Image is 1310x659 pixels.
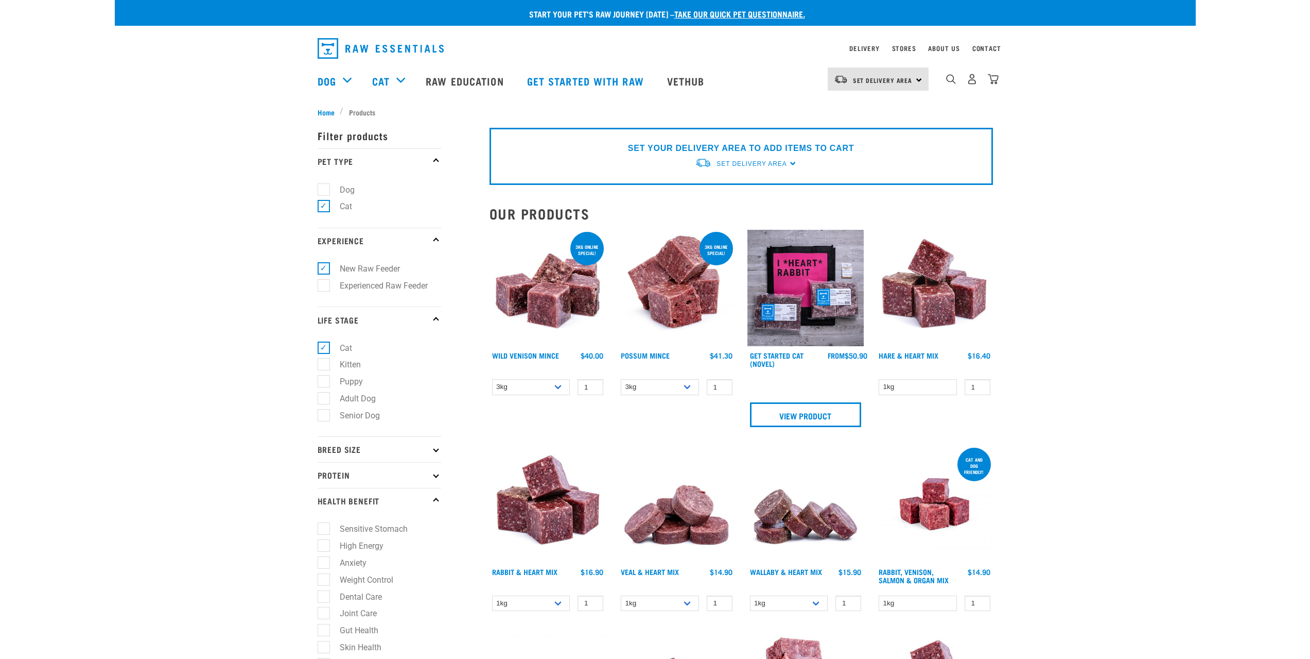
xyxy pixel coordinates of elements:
[879,570,949,582] a: Rabbit, Venison, Salmon & Organ Mix
[618,230,735,347] img: 1102 Possum Mince 01
[707,596,732,612] input: 1
[318,123,441,148] p: Filter products
[707,379,732,395] input: 1
[318,462,441,488] p: Protein
[972,46,1001,50] a: Contact
[965,596,990,612] input: 1
[492,570,557,573] a: Rabbit & Heart Mix
[710,568,732,576] div: $14.90
[968,351,990,360] div: $16.40
[318,436,441,462] p: Breed Size
[968,568,990,576] div: $14.90
[517,60,657,102] a: Get started with Raw
[323,522,412,535] label: Sensitive Stomach
[946,74,956,84] img: home-icon-1@2x.png
[323,200,356,213] label: Cat
[618,446,735,563] img: 1152 Veal Heart Medallions 01
[750,402,862,427] a: View Product
[674,11,805,16] a: take our quick pet questionnaire.
[839,568,861,576] div: $15.90
[318,228,441,254] p: Experience
[323,539,388,552] label: High Energy
[323,607,381,620] label: Joint Care
[323,590,386,603] label: Dental Care
[415,60,516,102] a: Raw Education
[967,74,977,85] img: user.png
[717,160,787,167] span: Set Delivery Area
[879,353,938,357] a: Hare & Heart Mix
[323,392,380,405] label: Adult Dog
[323,342,356,354] label: Cat
[628,142,854,155] p: SET YOUR DELIVERY AREA TO ADD ITEMS TO CART
[849,46,879,50] a: Delivery
[578,596,603,612] input: 1
[965,379,990,395] input: 1
[621,570,679,573] a: Veal & Heart Mix
[750,353,804,365] a: Get Started Cat (Novel)
[323,262,404,275] label: New Raw Feeder
[828,353,845,357] span: FROM
[318,38,444,59] img: Raw Essentials Logo
[323,358,365,371] label: Kitten
[492,353,559,357] a: Wild Venison Mince
[747,446,864,563] img: 1093 Wallaby Heart Medallions 01
[581,351,603,360] div: $40.00
[835,596,861,612] input: 1
[309,34,1001,63] nav: dropdown navigation
[318,488,441,514] p: Health Benefit
[988,74,999,85] img: home-icon@2x.png
[490,446,606,563] img: 1087 Rabbit Heart Cubes 01
[490,230,606,347] img: Pile Of Cubed Wild Venison Mince For Pets
[323,279,432,292] label: Experienced Raw Feeder
[957,452,991,480] div: Cat and dog friendly!
[115,60,1196,102] nav: dropdown navigation
[928,46,959,50] a: About Us
[657,60,718,102] a: Vethub
[318,73,336,89] a: Dog
[578,379,603,395] input: 1
[318,148,441,174] p: Pet Type
[695,158,711,168] img: van-moving.png
[710,351,732,360] div: $41.30
[750,570,822,573] a: Wallaby & Heart Mix
[490,206,993,222] h2: Our Products
[876,446,993,563] img: Rabbit Venison Salmon Organ 1688
[570,239,604,261] div: 3kg online special!
[828,351,867,360] div: $50.90
[123,8,1203,20] p: Start your pet’s raw journey [DATE] –
[853,78,913,82] span: Set Delivery Area
[318,107,340,117] a: Home
[323,624,382,637] label: Gut Health
[323,183,359,196] label: Dog
[581,568,603,576] div: $16.90
[621,353,670,357] a: Possum Mince
[318,307,441,332] p: Life Stage
[323,641,386,654] label: Skin Health
[747,230,864,347] img: Assortment Of Raw Essential Products For Cats Including, Pink And Black Tote Bag With "I *Heart* ...
[323,573,397,586] label: Weight Control
[372,73,390,89] a: Cat
[876,230,993,347] img: Pile Of Cubed Hare Heart For Pets
[318,107,335,117] span: Home
[323,409,384,422] label: Senior Dog
[323,375,367,388] label: Puppy
[834,75,848,84] img: van-moving.png
[318,107,993,117] nav: breadcrumbs
[700,239,733,261] div: 3kg online special!
[323,556,371,569] label: Anxiety
[892,46,916,50] a: Stores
